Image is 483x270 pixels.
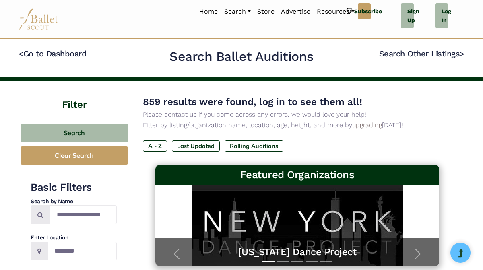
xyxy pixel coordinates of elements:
[172,140,220,152] label: Last Updated
[143,109,452,120] p: Please contact us if you come across any errors, we would love your help!
[320,257,332,266] button: Slide 5
[379,49,464,58] a: Search Other Listings>
[21,146,128,165] button: Clear Search
[31,181,117,194] h3: Basic Filters
[47,242,117,261] input: Location
[262,257,275,266] button: Slide 1
[143,140,167,152] label: A - Z
[354,7,382,16] span: Subscribe
[31,198,117,206] h4: Search by Name
[31,234,117,242] h4: Enter Location
[254,3,278,20] a: Store
[435,3,448,28] a: Log In
[221,3,254,20] a: Search
[278,3,314,20] a: Advertise
[225,140,283,152] label: Rolling Auditions
[162,168,433,182] h3: Featured Organizations
[346,7,353,16] img: gem.svg
[21,124,128,142] button: Search
[143,96,362,107] span: 859 results were found, log in to see them all!
[19,48,23,58] code: <
[401,3,414,28] a: Sign Up
[277,257,289,266] button: Slide 2
[50,205,117,224] input: Search by names...
[196,3,221,20] a: Home
[163,246,431,258] a: [US_STATE] Dance Project
[358,3,371,19] a: Subscribe
[19,81,130,111] h4: Filter
[169,48,314,65] h2: Search Ballet Auditions
[460,48,464,58] code: >
[143,120,452,130] p: Filter by listing/organization name, location, age, height, and more by [DATE]!
[314,3,357,20] a: Resources
[306,257,318,266] button: Slide 4
[19,49,87,58] a: <Go to Dashboard
[352,121,382,129] a: upgrading
[291,257,303,266] button: Slide 3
